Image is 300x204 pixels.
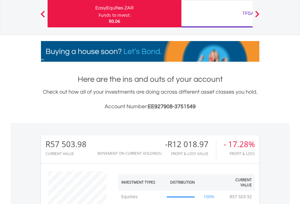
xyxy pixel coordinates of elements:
td: 100% [198,191,221,203]
img: EasyMortage Promotion Banner [41,41,259,62]
th: Current Value [221,174,255,191]
div: Profit & Loss [224,152,255,156]
div: -R12 018.97 [165,140,216,149]
h3: Account Number: [41,102,259,111]
div: EasyEquities ZAR [51,4,178,12]
td: R57 503.92 [227,191,255,203]
button: Next [251,14,263,20]
div: Movement on Current Holdings: [97,151,162,155]
div: Distribution [170,180,195,185]
span: R0.06 [109,18,120,24]
span: EE927908-3751549 [148,104,196,109]
th: Investment Types [118,174,164,191]
div: Profit & Loss Value [165,152,216,156]
td: Equities [118,191,164,203]
button: Previous [37,14,49,20]
div: Check out how all of your investments are doing across different asset classes you hold. [41,88,259,111]
div: R57 503.98 [46,140,86,149]
div: - 17.28% [224,140,255,149]
h1: Here are the ins and outs of your account [41,74,259,85]
div: Funds to invest: [99,12,131,18]
div: CURRENT VALUE [46,152,86,156]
